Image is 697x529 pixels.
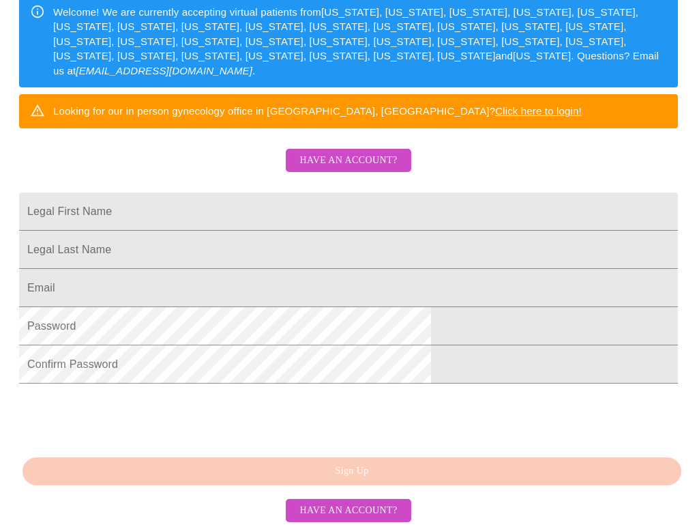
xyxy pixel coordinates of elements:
em: [EMAIL_ADDRESS][DOMAIN_NAME] [76,65,252,76]
button: Have an account? [286,149,411,173]
iframe: reCAPTCHA [19,390,226,444]
span: Have an account? [299,152,397,169]
a: Have an account? [282,164,414,175]
a: Click here to login! [495,105,582,117]
button: Have an account? [286,499,411,523]
a: Have an account? [282,504,414,515]
div: Looking for our in person gynecology office in [GEOGRAPHIC_DATA], [GEOGRAPHIC_DATA]? [53,98,582,124]
span: Have an account? [299,502,397,519]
